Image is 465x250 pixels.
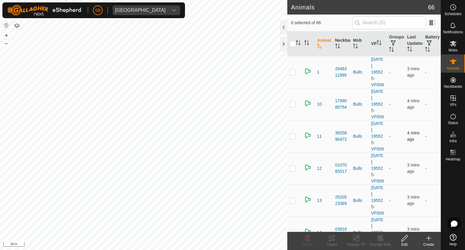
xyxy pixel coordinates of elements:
button: Map Layers [13,22,21,29]
span: Heatmap [446,157,460,161]
th: Neckband [333,31,351,56]
p-sorticon: Activate to sort [304,41,309,46]
a: Help [441,232,465,248]
span: Mobs [449,48,457,52]
a: [DATE] 195525-VP009 [371,217,384,248]
div: Bulls [353,69,366,75]
div: dropdown trigger [168,5,180,15]
div: Bulls [353,133,366,140]
img: Gallagher Logo [7,5,83,16]
span: Delete [302,242,313,247]
div: Bulls [353,197,366,204]
span: Help [449,242,457,246]
th: Last Updated [405,31,423,56]
span: 1 [317,69,319,75]
h2: Animals [291,4,428,11]
a: [DATE] 195525-VP009 [371,89,384,119]
td: - [423,120,441,152]
span: Status [448,121,458,125]
span: Neckbands [444,85,462,88]
p-sorticon: Activate to sort [335,44,340,49]
td: - [423,88,441,120]
span: Infra [449,139,457,143]
span: 10 [317,101,322,107]
div: Bulls [353,165,366,172]
td: - [387,152,405,184]
input: Search (S) [352,16,426,29]
div: [GEOGRAPHIC_DATA] [115,8,166,13]
div: Create [417,242,441,247]
span: 0 selected of 66 [291,20,352,26]
img: returning on [304,132,312,139]
a: Contact Us [150,242,167,248]
span: 26 Aug 2025, 7:43 pm [407,130,420,142]
td: - [387,56,405,88]
p-sorticon: Activate to sort [317,44,322,49]
td: - [387,184,405,216]
span: Tangihanga station [113,5,168,15]
div: Bulls [353,101,366,107]
div: 3925890472 [335,130,348,143]
span: 26 Aug 2025, 7:44 pm [407,66,420,77]
img: returning on [304,228,312,235]
span: 26 Aug 2025, 7:43 pm [407,98,420,110]
th: Battery [423,31,441,56]
td: - [423,216,441,248]
p-sorticon: Activate to sort [407,48,412,52]
td: - [423,184,441,216]
div: 1799085754 [335,98,348,110]
a: [DATE] 195525-VP009 [371,185,384,215]
span: 66 [428,3,435,12]
span: 11 [317,133,322,140]
span: 26 Aug 2025, 7:44 pm [407,163,420,174]
span: Schedules [444,12,461,16]
div: Tracks [320,242,344,247]
img: returning on [304,196,312,203]
div: Edit [392,242,417,247]
span: 26 Aug 2025, 7:44 pm [407,195,420,206]
td: - [387,216,405,248]
td: - [423,56,441,88]
img: returning on [304,67,312,75]
p-sorticon: Activate to sort [296,41,301,46]
span: 26 Aug 2025, 7:44 pm [407,227,420,238]
p-sorticon: Activate to sort [425,48,430,53]
div: Bulls [353,229,366,236]
div: Change VP [344,242,368,247]
span: Animals [447,67,460,70]
div: 0381638829 [335,226,348,239]
button: – [3,40,10,47]
button: Reset Map [3,22,10,29]
button: + [3,32,10,39]
div: 2520523369 [335,194,348,207]
a: Privacy Policy [120,242,143,248]
div: 0107085517 [335,162,348,175]
p-sorticon: Activate to sort [353,44,358,49]
a: [DATE] 195525-VP009 [371,121,384,151]
p-sorticon: Activate to sort [389,48,394,53]
th: VP [369,31,387,56]
p-sorticon: Activate to sort [377,41,381,46]
span: VPs [450,103,456,107]
td: - [387,120,405,152]
a: [DATE] 195525-VP009 [371,57,384,87]
span: 12 [317,165,322,172]
img: returning on [304,164,312,171]
th: Mob [351,31,369,56]
div: 2648311995 [335,66,348,78]
div: Change Mob [368,242,392,247]
span: 13 [317,197,322,204]
td: - [423,152,441,184]
span: SB [95,7,101,14]
td: - [387,88,405,120]
span: Notifications [443,30,463,34]
span: 14 [317,229,322,236]
a: [DATE] 195525-VP009 [371,153,384,183]
img: returning on [304,100,312,107]
th: Groups [387,31,405,56]
th: Animal [315,31,333,56]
